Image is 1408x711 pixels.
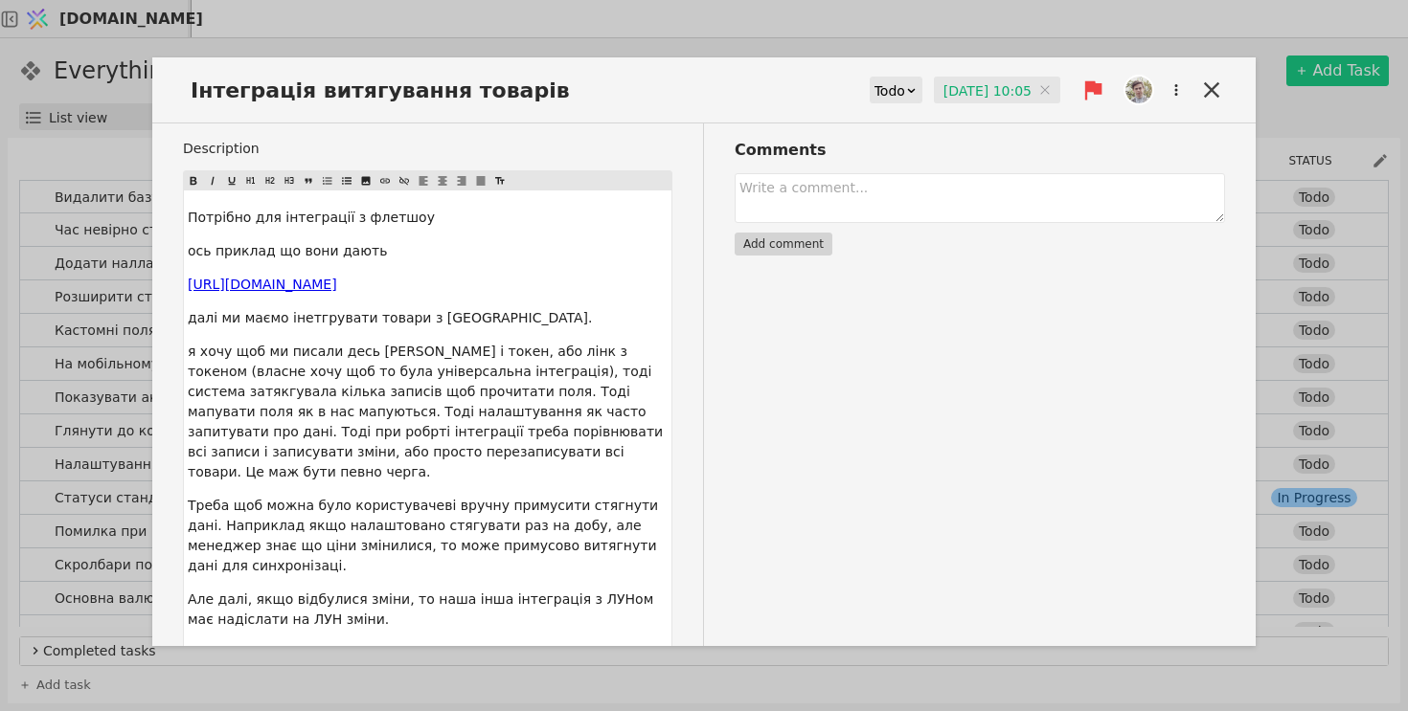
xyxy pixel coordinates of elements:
span: Інтеграція витягування товарів [183,75,589,106]
span: я хочу щоб ми писали десь [PERSON_NAME] і токен, або лінк з токеном (власне хочу щоб то була унів... [188,344,668,479]
img: Ad [1125,77,1152,103]
div: Todo [874,78,905,104]
span: [URL][DOMAIN_NAME] [188,277,337,292]
span: Але далі, якщо відбулися зміни, то наша інша інтеграція з ЛУНом має надіслати на ЛУН зміни. [188,591,658,627]
span: ось приклад що вони дають [188,243,387,258]
span: Clear [1039,80,1051,100]
span: далі ми маємо інетгрувати товари з [GEOGRAPHIC_DATA]. [188,310,592,325]
span: Треба щоб можна було користувачеві вручну примусити стягнути дані. Наприклад якщо налаштовано стя... [188,498,663,573]
label: Description [183,139,672,159]
h3: Comments [735,139,1225,162]
button: Add comment [735,233,832,256]
span: Потрібно для інтеграції з флетшоу [188,210,435,225]
svg: close [1039,84,1051,96]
